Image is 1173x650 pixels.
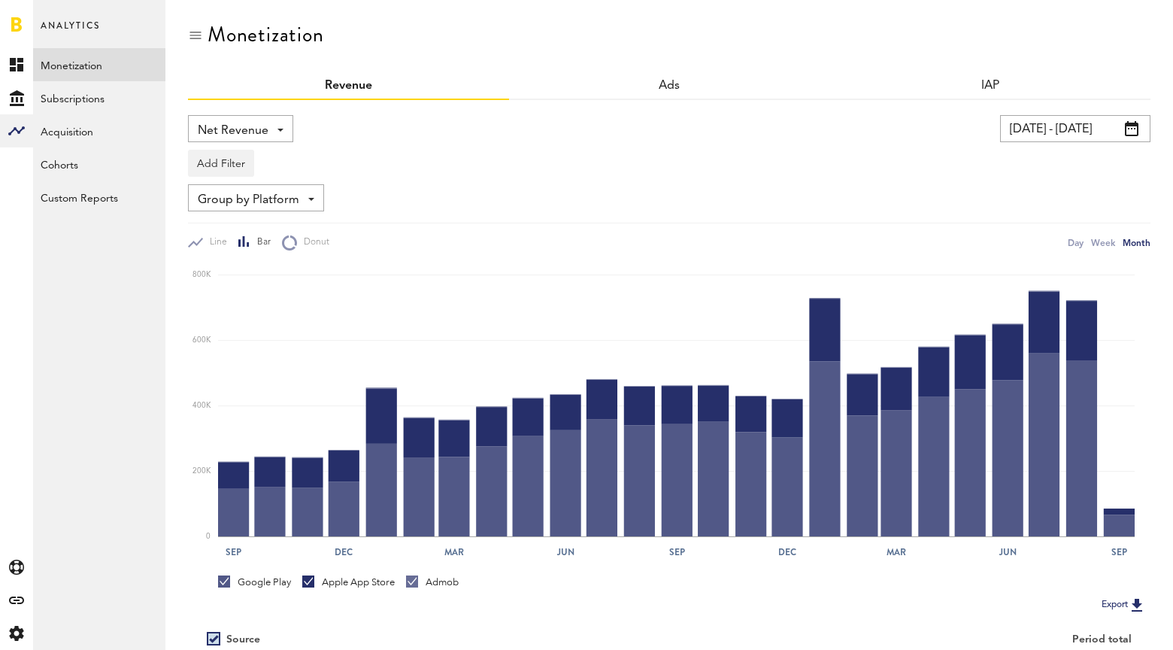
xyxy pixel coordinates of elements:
text: 0 [206,533,211,540]
text: Jun [999,545,1017,559]
text: Dec [335,545,353,559]
text: 200K [192,467,211,475]
text: Sep [669,545,685,559]
div: Day [1068,235,1084,251]
div: Admob [406,576,459,589]
text: Dec [778,545,796,559]
a: Monetization [33,48,165,81]
span: Support [32,11,86,24]
a: Subscriptions [33,81,165,114]
text: Jun [556,545,574,559]
span: Analytics [41,17,100,48]
button: Export [1097,595,1150,615]
text: Mar [887,545,906,559]
div: Source [226,633,260,646]
a: Revenue [325,80,372,92]
div: Period total [688,633,1132,646]
text: 600K [192,337,211,345]
text: 800K [192,272,211,279]
a: Ads [659,80,680,92]
a: Acquisition [33,114,165,147]
img: Export [1128,596,1146,614]
span: Net Revenue [198,118,268,144]
span: Group by Platform [198,187,299,213]
span: Line [203,236,227,249]
text: 400K [192,402,211,409]
div: Google Play [218,576,291,589]
text: Sep [1111,545,1127,559]
text: Sep [226,545,241,559]
div: Apple App Store [302,576,395,589]
text: Mar [444,545,464,559]
div: Month [1123,235,1150,251]
div: Week [1091,235,1115,251]
button: Add Filter [188,150,254,177]
a: Cohorts [33,147,165,181]
span: Donut [297,236,329,249]
span: Bar [250,236,271,249]
a: Custom Reports [33,181,165,214]
div: Monetization [208,23,324,47]
a: IAP [981,80,999,92]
